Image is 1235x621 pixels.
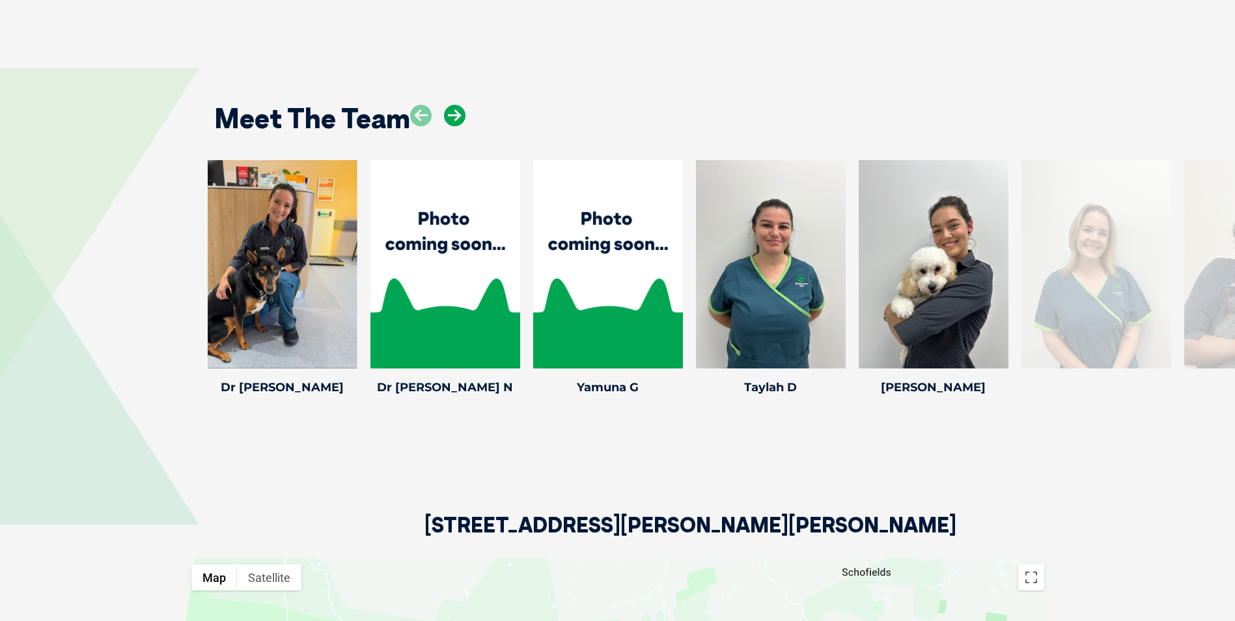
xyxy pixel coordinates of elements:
[696,381,846,393] h4: Taylah D
[370,381,520,393] h4: Dr [PERSON_NAME] N
[533,381,683,393] h4: Yamuna G
[191,564,237,590] button: Show street map
[208,381,357,393] h4: Dr [PERSON_NAME]
[424,514,956,558] h2: [STREET_ADDRESS][PERSON_NAME][PERSON_NAME]
[1018,564,1044,590] button: Toggle fullscreen view
[859,381,1008,393] h4: [PERSON_NAME]
[237,564,301,590] button: Show satellite imagery
[214,105,410,132] h2: Meet The Team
